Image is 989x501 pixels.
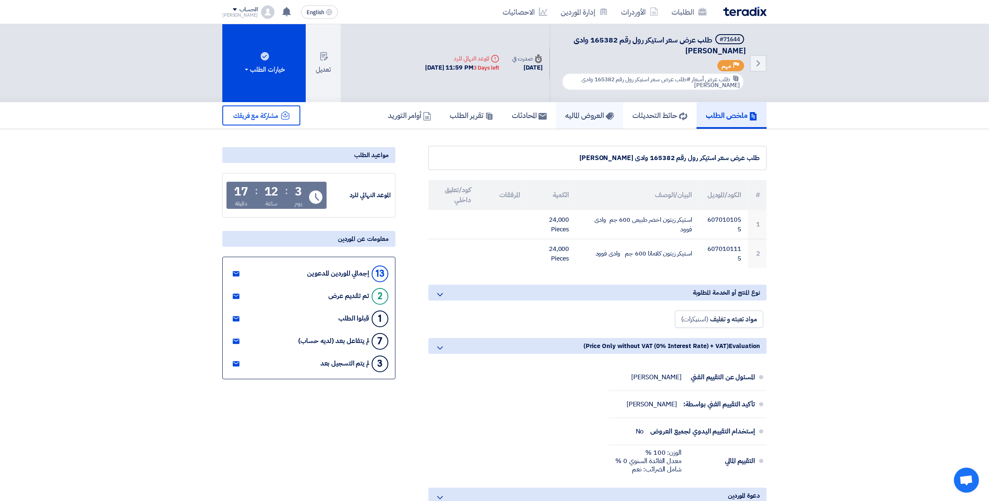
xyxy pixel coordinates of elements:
[706,110,757,120] h5: ملخص الطلب
[722,62,731,70] span: مهم
[748,180,767,210] th: #
[233,111,278,121] span: مشاركة مع فريقك
[728,491,760,500] span: دعوة الموردين
[265,199,277,208] div: ساعة
[328,292,369,300] div: تم تقديم عرض
[650,421,755,441] div: إستخدام التقييم اليدوي لجميع العروض
[581,75,740,90] span: #طلب عرض سعر استيكر رول رقم 165382 وادى [PERSON_NAME]
[222,24,306,102] button: خيارات الطلب
[693,288,760,297] span: نوع المنتج أو الخدمة المطلوبة
[576,239,698,268] td: استيكر زيتون كلاماتا 600 جم وادى فوود
[576,210,698,239] td: استيكر زيتون اخضر طبيعى 600 جم وادى فوود
[496,2,554,22] a: الاحصائيات
[614,2,665,22] a: الأوردرات
[222,147,395,163] div: مواعيد الطلب
[576,180,698,210] th: البيان/الوصف
[301,5,338,19] button: English
[513,54,543,63] div: صدرت في
[688,367,755,387] div: المسئول عن التقييم الفني
[527,210,576,239] td: 24,000 Pieces
[264,186,279,198] div: 12
[298,337,369,345] div: لم يتفاعل بعد (لديه حساب)
[527,180,576,210] th: الكمية
[688,451,755,471] div: التقييم المالي
[320,360,369,368] div: لم يتم التسجيل بعد
[503,102,556,129] a: المحادثات
[631,373,682,381] div: [PERSON_NAME]
[512,110,547,120] h5: المحادثات
[720,37,740,43] div: #71644
[748,210,767,239] td: 1
[565,110,614,120] h5: العروض الماليه
[307,270,369,278] div: إجمالي الموردين المدعوين
[295,186,302,198] div: 3
[623,102,697,129] a: حائط التحديثات
[306,24,341,102] button: تعديل
[627,400,677,408] div: [PERSON_NAME]
[255,183,258,198] div: :
[748,239,767,268] td: 2
[729,341,760,351] span: Evaluation
[699,180,748,210] th: الكود/الموديل
[235,199,248,208] div: دقيقة
[615,457,682,465] div: معدل الفائدة السنوي 0 %
[372,288,388,305] div: 2
[239,6,257,13] div: الحساب
[425,63,499,73] div: [DATE] 11:59 PM
[574,34,746,56] span: طلب عرض سعر استيكر رول رقم 165382 وادى [PERSON_NAME]
[222,231,395,247] div: معلومات عن الموردين
[692,75,730,84] span: طلب عرض أسعار
[665,2,713,22] a: الطلبات
[527,239,576,268] td: 24,000 Pieces
[684,394,755,414] div: تأكيد التقييم الفني بواسطة:
[440,102,503,129] a: تقرير الطلب
[372,333,388,350] div: 7
[697,102,767,129] a: ملخص الطلب
[372,266,388,282] div: 13
[338,315,369,323] div: قبلوا الطلب
[307,10,324,15] span: English
[556,102,623,129] a: العروض الماليه
[435,153,760,163] div: طلب عرض سعر استيكر رول رقم 165382 وادى [PERSON_NAME]
[379,102,440,129] a: أوامر التوريد
[636,427,644,436] div: No
[954,468,979,493] div: Open chat
[372,311,388,327] div: 1
[222,13,258,18] div: [PERSON_NAME]
[554,2,614,22] a: إدارة الموردين
[699,210,748,239] td: 6070101055
[632,110,687,120] h5: حائط التحديثات
[615,448,682,457] div: الوزن: 100 %
[388,110,431,120] h5: أوامر التوريد
[584,341,729,351] span: (Price Only without VAT (0% Interest Rate) + VAT)
[699,239,748,268] td: 6070101115
[478,180,527,210] th: المرفقات
[425,54,499,63] div: الموعد النهائي للرد
[710,314,757,324] span: مواد تعبئه و تغليف
[615,465,682,473] div: شامل الضرائب: نعم
[328,190,391,200] div: الموعد النهائي للرد
[560,34,746,56] h5: طلب عرض سعر استيكر رول رقم 165382 وادى فود السادات
[450,110,493,120] h5: تقرير الطلب
[243,65,285,75] div: خيارات الطلب
[681,314,708,324] span: (استيكرات)
[428,180,478,210] th: كود/تعليق داخلي
[234,186,248,198] div: 17
[473,64,499,72] div: 3 Days left
[294,199,302,208] div: يوم
[285,183,288,198] div: :
[372,356,388,372] div: 3
[513,63,543,73] div: [DATE]
[723,7,767,16] img: Teradix logo
[261,5,274,19] img: profile_test.png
